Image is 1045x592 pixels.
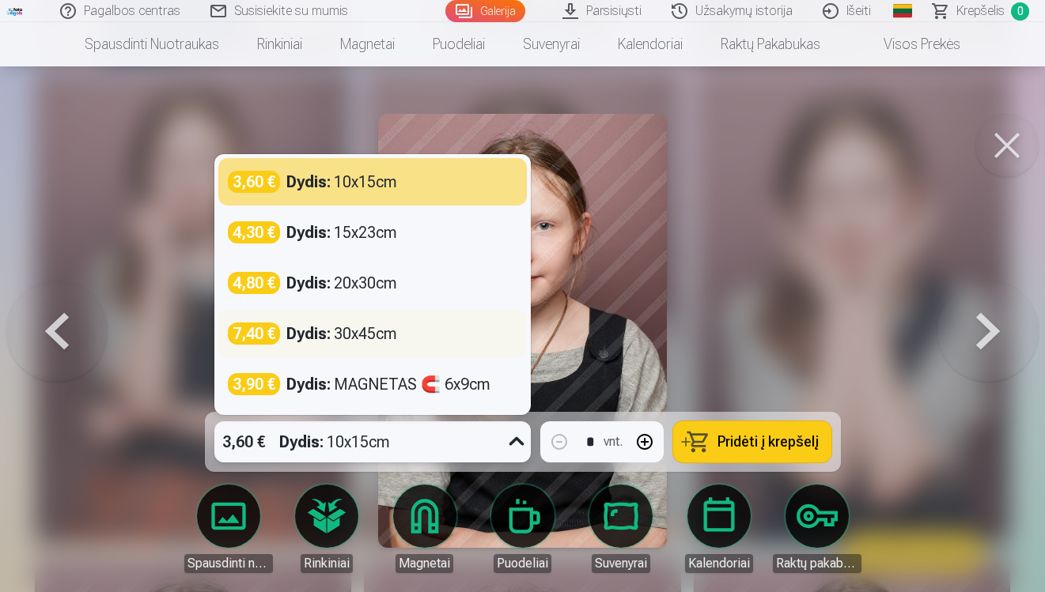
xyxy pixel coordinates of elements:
div: Suvenyrai [592,554,650,573]
strong: Dydis : [286,272,331,294]
strong: Dydis : [286,322,331,345]
div: 30x45cm [286,322,397,345]
a: Puodeliai [479,485,567,573]
a: Rinkiniai [238,22,321,66]
div: Magnetai [396,554,453,573]
div: Kalendoriai [685,554,753,573]
div: 15x23cm [286,221,397,243]
a: Suvenyrai [577,485,665,573]
div: Rinkiniai [301,554,353,573]
a: Kalendoriai [599,22,702,66]
a: Magnetai [381,485,469,573]
strong: Dydis : [286,221,331,243]
div: 10x15cm [286,171,397,193]
div: 7,40 € [228,322,280,345]
button: Pridėti į krepšelį [673,421,831,462]
div: 4,80 € [228,272,280,294]
div: 3,60 € [214,421,273,462]
a: Spausdinti nuotraukas [66,22,238,66]
a: Magnetai [321,22,414,66]
div: 4,30 € [228,221,280,243]
a: Puodeliai [414,22,504,66]
strong: Dydis : [286,373,331,395]
a: Raktų pakabukas [773,485,861,573]
strong: Dydis : [286,171,331,193]
div: 3,60 € [228,171,280,193]
div: Raktų pakabukas [773,554,861,573]
a: Spausdinti nuotraukas [184,485,273,573]
a: Kalendoriai [675,485,763,573]
div: Puodeliai [494,554,551,573]
div: 20x30cm [286,272,397,294]
a: Suvenyrai [504,22,599,66]
a: Visos prekės [839,22,979,66]
span: Krepšelis [956,2,1005,21]
div: 10x15cm [279,421,390,462]
strong: Dydis : [279,431,324,453]
div: 3,90 € [228,373,280,395]
div: Spausdinti nuotraukas [184,554,273,573]
a: Rinkiniai [282,485,371,573]
div: MAGNETAS 🧲 6x9cm [286,373,490,395]
span: Pridėti į krepšelį [717,435,819,449]
div: vnt. [604,432,623,451]
span: 0 [1011,2,1029,21]
a: Raktų pakabukas [702,22,839,66]
img: /fa5 [6,6,24,16]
